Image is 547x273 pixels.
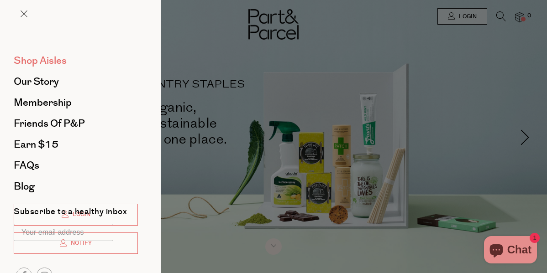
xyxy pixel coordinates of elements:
[14,137,58,152] span: Earn $15
[14,118,138,129] a: Friends of P&P
[14,74,59,89] span: Our Story
[14,116,85,131] span: Friends of P&P
[14,179,35,194] span: Blog
[14,95,72,110] span: Membership
[14,139,138,149] a: Earn $15
[14,208,127,219] label: Subscribe to a healthy inbox
[14,181,138,191] a: Blog
[14,98,138,108] a: Membership
[14,224,113,241] input: Your email address
[14,77,138,87] a: Our Story
[14,158,39,173] span: FAQs
[481,236,540,266] inbox-online-store-chat: Shopify online store chat
[14,160,138,170] a: FAQs
[14,53,67,68] span: Shop Aisles
[14,204,138,226] a: Login
[14,56,138,66] a: Shop Aisles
